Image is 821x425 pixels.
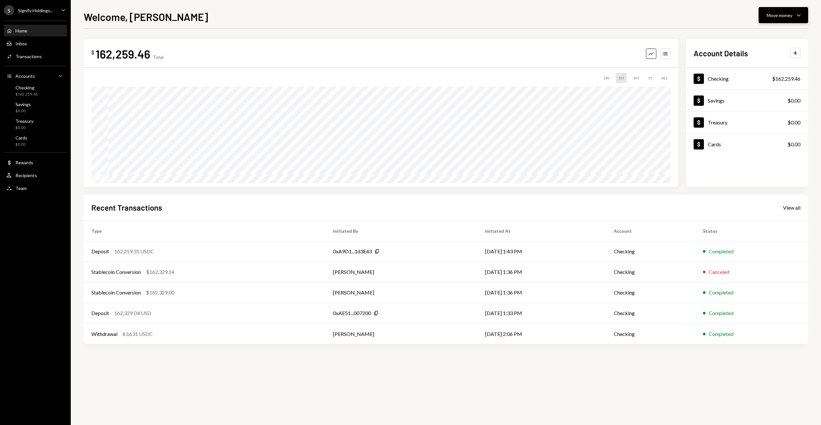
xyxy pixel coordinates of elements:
a: Home [4,25,67,36]
td: [DATE] 2:06 PM [477,323,606,344]
td: [DATE] 1:33 PM [477,303,606,323]
div: $ [91,49,94,56]
a: Recipients [4,169,67,181]
td: Checking [606,282,695,303]
div: $0.00 [788,97,800,104]
div: Checking [15,85,38,90]
td: [PERSON_NAME] [325,262,477,282]
div: S [4,5,14,15]
div: Savings [15,102,31,107]
div: Completed [709,330,733,338]
div: Checking [708,76,729,82]
div: Completed [709,248,733,255]
td: [DATE] 1:43 PM [477,241,606,262]
a: Checking$162,259.46 [4,83,67,98]
div: Inbox [15,41,27,46]
div: $162,329.00 [146,289,174,296]
div: Move money [767,12,792,19]
div: $0.00 [788,119,800,126]
th: Initiated At [477,221,606,241]
div: Recipients [15,173,37,178]
th: Status [695,221,808,241]
th: Type [84,221,325,241]
div: Deposit [91,309,109,317]
div: Treasury [15,118,33,124]
h2: Account Details [694,48,748,59]
div: Savings [708,97,724,104]
div: Stablecoin Conversion [91,289,141,296]
a: View all [783,204,800,211]
div: 1Y [645,73,655,83]
a: Transactions [4,50,67,62]
div: Completed [709,289,733,296]
td: [PERSON_NAME] [325,323,477,344]
a: Treasury$0.00 [4,116,67,132]
div: Rewards [15,160,33,165]
div: $0.00 [15,125,33,131]
div: $0.00 [15,142,27,147]
div: 0xAE51...007200 [333,309,371,317]
a: Savings$0.00 [686,90,808,111]
td: [DATE] 1:36 PM [477,282,606,303]
div: View all [783,204,800,211]
a: Accounts [4,70,67,82]
div: 0xA9D1...1d3E43 [333,248,372,255]
a: Checking$162,259.46 [686,68,808,89]
td: Checking [606,241,695,262]
div: 1W [601,73,612,83]
a: Cards$0.00 [686,133,808,155]
div: 1M [616,73,627,83]
div: $162,259.46 [15,92,38,97]
div: Home [15,28,27,33]
a: Team [4,182,67,194]
div: 83,631 USDC [123,330,153,338]
td: Checking [606,323,695,344]
div: Signify Holdings... [18,8,53,13]
div: Accounts [15,73,35,79]
div: $0.00 [15,108,31,114]
div: Total [153,54,163,60]
div: Completed [709,309,733,317]
button: Move money [759,7,808,23]
td: Checking [606,303,695,323]
div: Withdrawal [91,330,117,338]
div: Treasury [708,119,727,125]
td: [DATE] 1:36 PM [477,262,606,282]
a: Treasury$0.00 [686,112,808,133]
div: 162,259.46 [96,47,150,61]
div: ALL [659,73,670,83]
a: Inbox [4,38,67,49]
h1: Welcome, [PERSON_NAME] [84,10,208,23]
div: Stablecoin Conversion [91,268,141,276]
div: $162,329.14 [146,268,174,276]
td: Checking [606,262,695,282]
div: Cards [708,141,721,147]
div: Transactions [15,54,42,59]
div: $162,259.46 [772,75,800,83]
a: Savings$0.00 [4,100,67,115]
a: Rewards [4,157,67,168]
td: [PERSON_NAME] [325,282,477,303]
div: Deposit [91,248,109,255]
a: Cards$0.00 [4,133,67,149]
th: Initiated By [325,221,477,241]
th: Account [606,221,695,241]
div: 162,259.31 USDC [114,248,154,255]
div: Team [15,185,27,191]
div: 3M [631,73,641,83]
div: $0.00 [788,140,800,148]
div: Cards [15,135,27,140]
h2: Recent Transactions [91,202,162,213]
div: Canceled [709,268,729,276]
div: 162,329 DKUSD [114,309,151,317]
